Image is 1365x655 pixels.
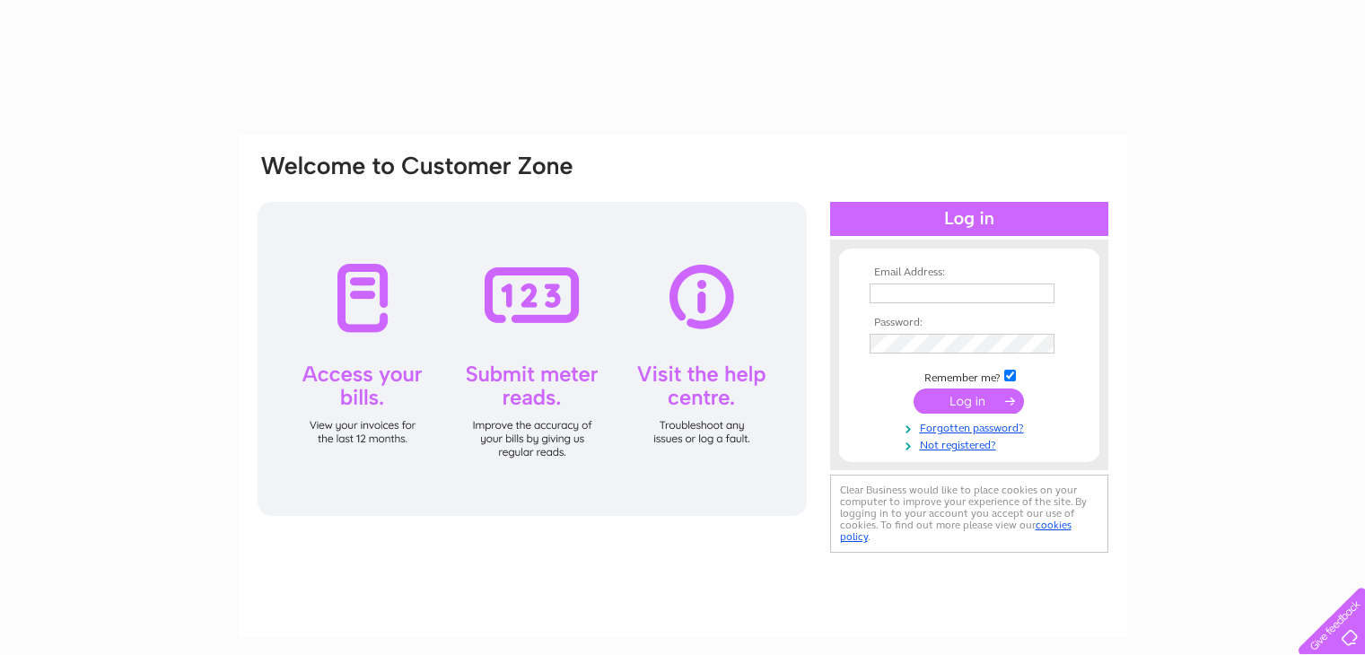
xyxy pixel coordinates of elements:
th: Password: [865,317,1073,329]
a: cookies policy [840,519,1072,543]
a: Not registered? [870,435,1073,452]
div: Clear Business would like to place cookies on your computer to improve your experience of the sit... [830,475,1108,553]
td: Remember me? [865,367,1073,385]
th: Email Address: [865,266,1073,279]
input: Submit [914,389,1024,414]
a: Forgotten password? [870,418,1073,435]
